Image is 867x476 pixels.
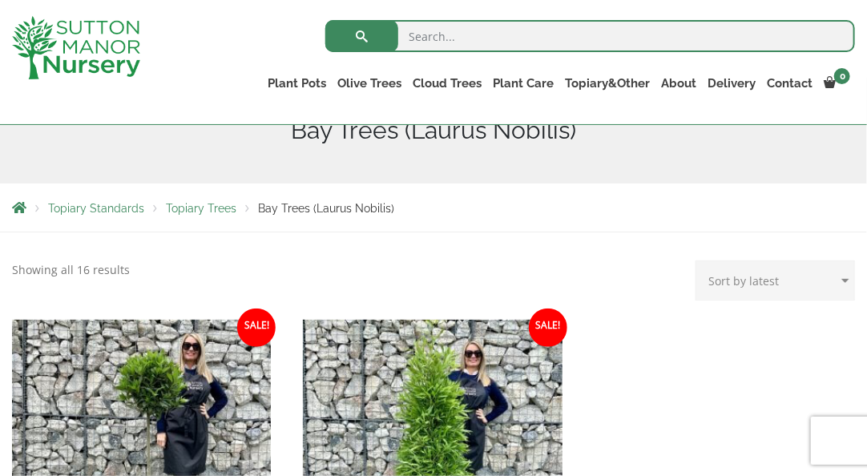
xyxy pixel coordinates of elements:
h1: Bay Trees (Laurus Nobilis) [12,116,855,145]
a: 0 [818,72,855,95]
a: Topiary&Other [559,72,655,95]
span: Bay Trees (Laurus Nobilis) [258,202,394,215]
select: Shop order [696,260,855,301]
a: Olive Trees [332,72,407,95]
a: About [655,72,702,95]
img: logo [12,16,140,79]
a: Topiary Trees [166,202,236,215]
a: Plant Pots [262,72,332,95]
span: 0 [834,68,850,84]
a: Cloud Trees [407,72,487,95]
a: Delivery [702,72,761,95]
p: Showing all 16 results [12,260,130,280]
nav: Breadcrumbs [12,201,855,214]
input: Search... [325,20,855,52]
a: Contact [761,72,818,95]
span: Sale! [529,309,567,347]
a: Topiary Standards [48,202,144,215]
a: Plant Care [487,72,559,95]
span: Sale! [237,309,276,347]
